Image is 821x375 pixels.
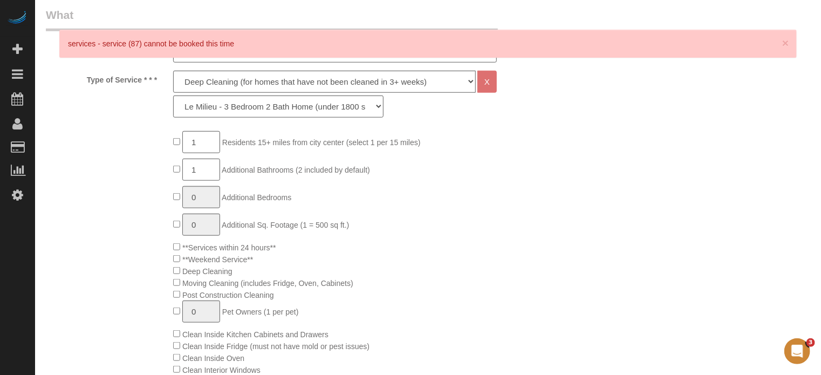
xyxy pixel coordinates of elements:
[182,354,244,363] span: Clean Inside Oven
[222,221,349,229] span: Additional Sq. Footage (1 = 500 sq ft.)
[38,71,165,85] label: Type of Service * * *
[782,37,789,49] button: Close
[222,193,291,202] span: Additional Bedrooms
[182,291,274,299] span: Post Construction Cleaning
[784,338,810,364] iframe: Intercom live chat
[6,11,28,26] img: Automaid Logo
[46,7,498,31] legend: What
[222,166,370,174] span: Additional Bathrooms (2 included by default)
[182,243,276,252] span: **Services within 24 hours**
[182,267,232,276] span: Deep Cleaning
[182,366,261,374] span: Clean Interior Windows
[68,38,777,49] p: services - service (87) cannot be booked this time
[782,37,789,49] span: ×
[806,338,815,347] span: 3
[182,342,370,351] span: Clean Inside Fridge (must not have mold or pest issues)
[182,279,353,288] span: Moving Cleaning (includes Fridge, Oven, Cabinets)
[222,308,299,316] span: Pet Owners (1 per pet)
[222,138,421,147] span: Residents 15+ miles from city center (select 1 per 15 miles)
[182,330,329,339] span: Clean Inside Kitchen Cabinets and Drawers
